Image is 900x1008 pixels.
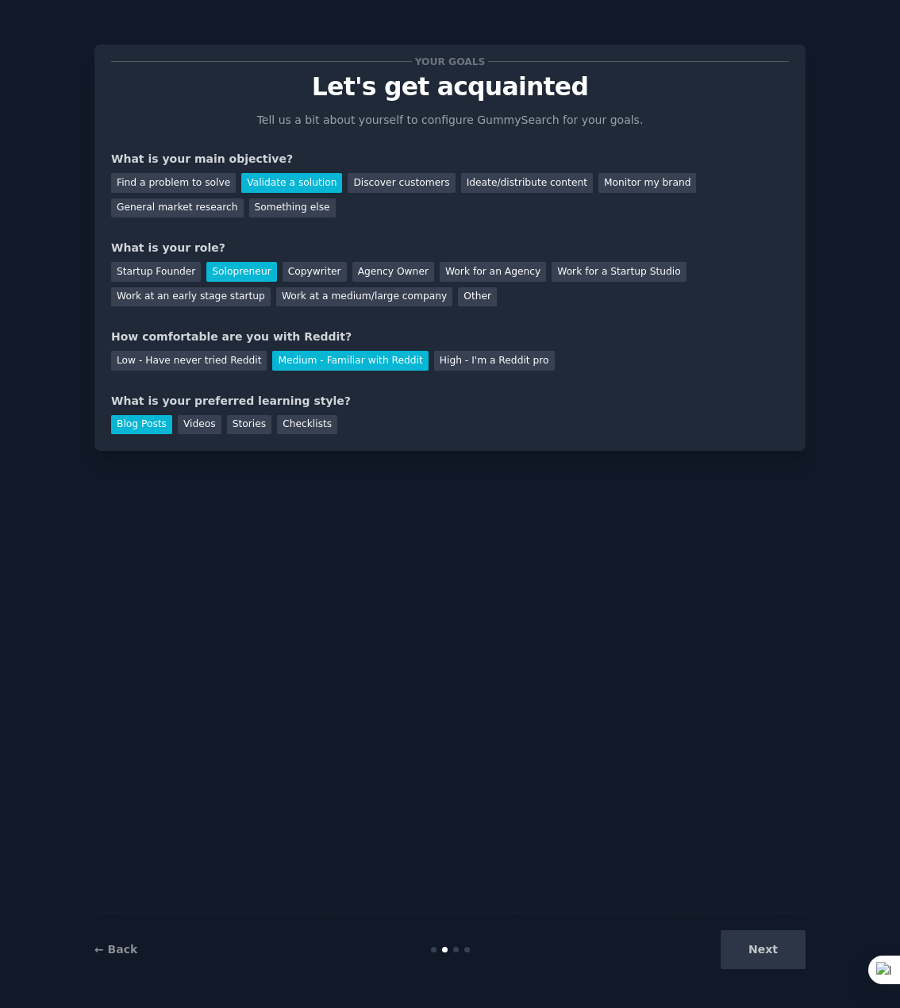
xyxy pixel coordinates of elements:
[178,415,221,435] div: Videos
[461,173,593,193] div: Ideate/distribute content
[352,262,434,282] div: Agency Owner
[249,198,336,218] div: Something else
[434,351,555,371] div: High - I'm a Reddit pro
[111,351,267,371] div: Low - Have never tried Reddit
[283,262,347,282] div: Copywriter
[111,262,201,282] div: Startup Founder
[250,112,650,129] p: Tell us a bit about yourself to configure GummySearch for your goals.
[598,173,696,193] div: Monitor my brand
[111,393,789,410] div: What is your preferred learning style?
[412,53,488,70] span: Your goals
[111,151,789,167] div: What is your main objective?
[111,240,789,256] div: What is your role?
[111,198,244,218] div: General market research
[206,262,276,282] div: Solopreneur
[348,173,455,193] div: Discover customers
[458,287,497,307] div: Other
[272,351,428,371] div: Medium - Familiar with Reddit
[94,943,137,956] a: ← Back
[227,415,271,435] div: Stories
[111,415,172,435] div: Blog Posts
[111,173,236,193] div: Find a problem to solve
[111,73,789,101] p: Let's get acquainted
[276,287,452,307] div: Work at a medium/large company
[277,415,337,435] div: Checklists
[241,173,342,193] div: Validate a solution
[440,262,546,282] div: Work for an Agency
[111,329,789,345] div: How comfortable are you with Reddit?
[111,287,271,307] div: Work at an early stage startup
[552,262,686,282] div: Work for a Startup Studio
